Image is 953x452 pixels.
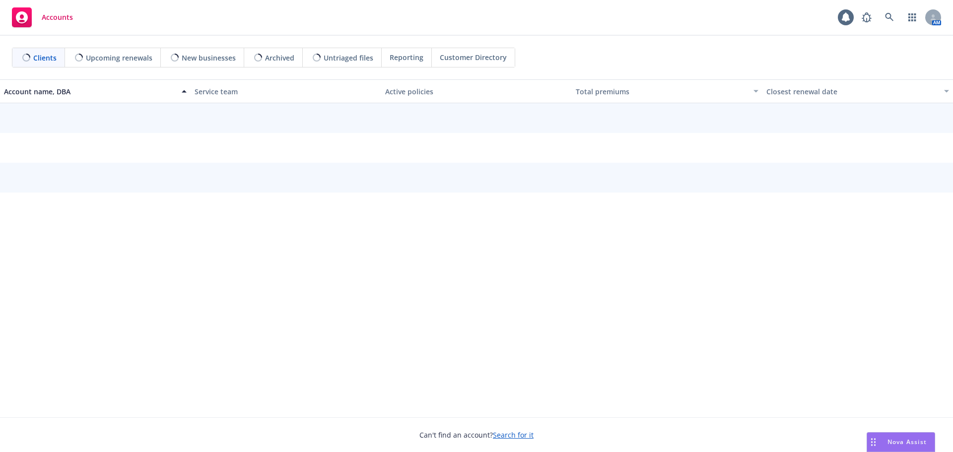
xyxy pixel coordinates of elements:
button: Active policies [381,79,572,103]
span: Nova Assist [887,438,927,446]
button: Closest renewal date [762,79,953,103]
div: Account name, DBA [4,86,176,97]
button: Service team [191,79,381,103]
a: Report a Bug [857,7,877,27]
a: Search for it [493,430,534,440]
span: Archived [265,53,294,63]
span: Clients [33,53,57,63]
span: Reporting [390,52,423,63]
button: Nova Assist [867,432,935,452]
div: Service team [195,86,377,97]
div: Drag to move [867,433,880,452]
span: Accounts [42,13,73,21]
span: Customer Directory [440,52,507,63]
a: Search [880,7,899,27]
button: Total premiums [572,79,762,103]
span: Untriaged files [324,53,373,63]
div: Total premiums [576,86,748,97]
span: Can't find an account? [419,430,534,440]
a: Switch app [902,7,922,27]
div: Active policies [385,86,568,97]
span: Upcoming renewals [86,53,152,63]
span: New businesses [182,53,236,63]
a: Accounts [8,3,77,31]
div: Closest renewal date [766,86,938,97]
